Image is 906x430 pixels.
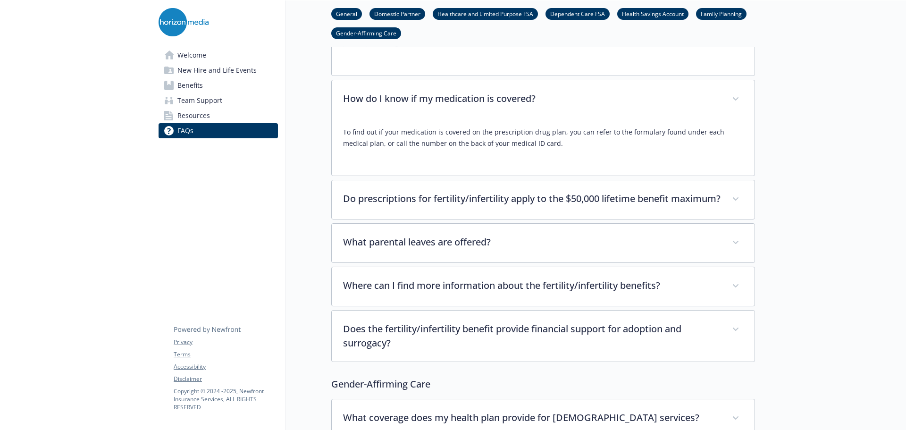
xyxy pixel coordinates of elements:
a: Family Planning [696,9,747,18]
div: How do I know if my medication is covered? [332,119,755,176]
p: Do prescriptions for fertility/infertility apply to the $50,000 lifetime benefit maximum? [343,192,721,206]
span: Welcome [177,48,206,63]
div: What parental leaves are offered? [332,224,755,262]
a: Welcome [159,48,278,63]
div: Are fertility/infertility prescription drugs covered? [332,19,755,76]
a: New Hire and Life Events [159,63,278,78]
p: Gender-Affirming Care [331,377,755,391]
a: Healthcare and Limited Purpose FSA [433,9,538,18]
p: Does the fertility/infertility benefit provide financial support for adoption and surrogacy? [343,322,721,350]
div: Do prescriptions for fertility/infertility apply to the $50,000 lifetime benefit maximum? [332,180,755,219]
a: Dependent Care FSA [545,9,610,18]
p: What coverage does my health plan provide for [DEMOGRAPHIC_DATA] services? [343,411,721,425]
div: Where can I find more information about the fertility/infertility benefits? [332,267,755,306]
a: FAQs [159,123,278,138]
a: Health Savings Account [617,9,688,18]
a: Domestic Partner [369,9,425,18]
p: How do I know if my medication is covered? [343,92,721,106]
p: What parental leaves are offered? [343,235,721,249]
div: Does the fertility/infertility benefit provide financial support for adoption and surrogacy? [332,311,755,362]
a: Privacy [174,338,277,346]
a: Accessibility [174,363,277,371]
a: Resources [159,108,278,123]
a: Benefits [159,78,278,93]
span: Resources [177,108,210,123]
p: Copyright © 2024 - 2025 , Newfront Insurance Services, ALL RIGHTS RESERVED [174,387,277,411]
a: Terms [174,350,277,359]
span: Benefits [177,78,203,93]
span: New Hire and Life Events [177,63,257,78]
p: Where can I find more information about the fertility/infertility benefits? [343,278,721,293]
a: General [331,9,362,18]
a: Disclaimer [174,375,277,383]
p: To find out if your medication is covered on the prescription drug plan, you can refer to the for... [343,126,743,149]
a: Team Support [159,93,278,108]
div: How do I know if my medication is covered? [332,80,755,119]
span: Team Support [177,93,222,108]
span: FAQs [177,123,193,138]
a: Gender-Affirming Care [331,28,401,37]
